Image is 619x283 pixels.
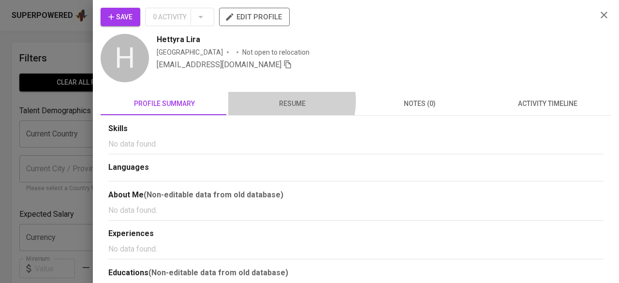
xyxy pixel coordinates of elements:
div: About Me [108,189,604,201]
b: (Non-editable data from old database) [148,268,288,277]
p: No data found. [108,205,604,216]
div: Skills [108,123,604,134]
span: notes (0) [362,98,478,110]
button: Save [101,8,140,26]
a: edit profile [219,13,290,20]
div: Educations [108,267,604,279]
b: (Non-editable data from old database) [144,190,283,199]
span: Save [108,11,133,23]
div: Experiences [108,228,604,239]
p: Not open to relocation [242,47,309,57]
div: H [101,34,149,82]
span: edit profile [227,11,282,23]
p: No data found. [108,243,604,255]
p: No data found. [108,138,604,150]
span: activity timeline [489,98,605,110]
span: Hettyra Lira [157,34,200,45]
span: [EMAIL_ADDRESS][DOMAIN_NAME] [157,60,281,69]
span: resume [234,98,350,110]
span: profile summary [106,98,222,110]
div: Languages [108,162,604,173]
button: edit profile [219,8,290,26]
div: [GEOGRAPHIC_DATA] [157,47,223,57]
